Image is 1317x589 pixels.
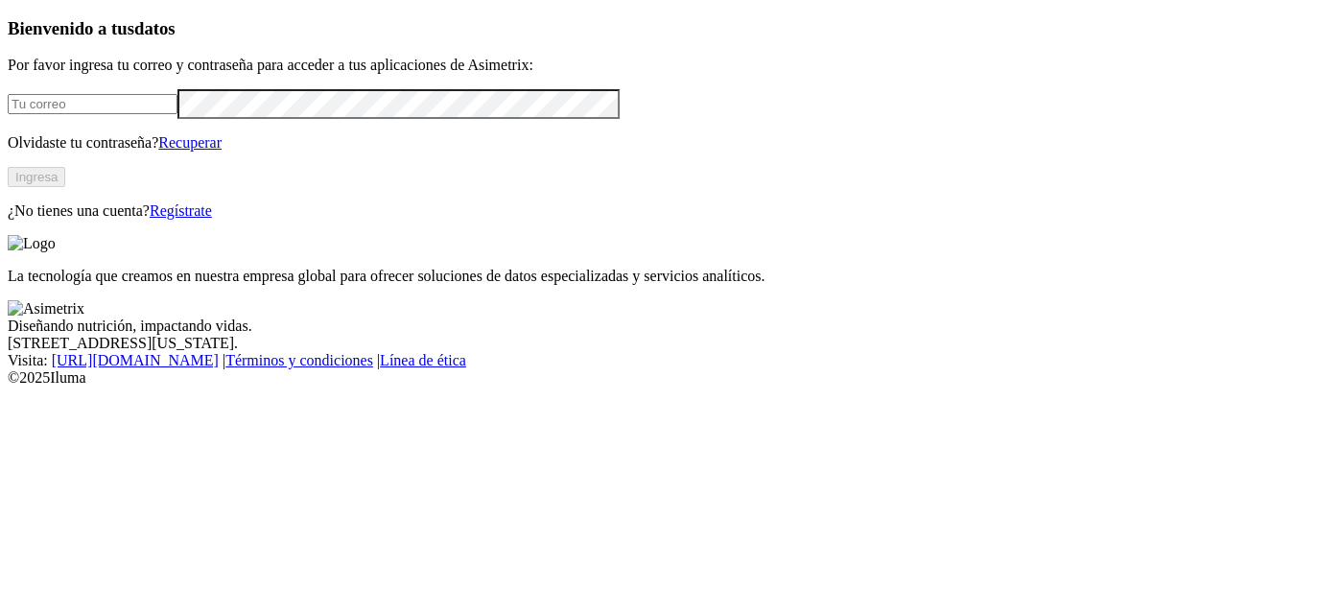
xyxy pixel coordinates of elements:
p: La tecnología que creamos en nuestra empresa global para ofrecer soluciones de datos especializad... [8,268,1309,285]
p: Por favor ingresa tu correo y contraseña para acceder a tus aplicaciones de Asimetrix: [8,57,1309,74]
a: Línea de ética [380,352,466,368]
input: Tu correo [8,94,177,114]
a: [URL][DOMAIN_NAME] [52,352,219,368]
button: Ingresa [8,167,65,187]
p: ¿No tienes una cuenta? [8,202,1309,220]
img: Asimetrix [8,300,84,318]
h3: Bienvenido a tus [8,18,1309,39]
a: Recuperar [158,134,222,151]
div: © 2025 Iluma [8,369,1309,387]
div: [STREET_ADDRESS][US_STATE]. [8,335,1309,352]
div: Diseñando nutrición, impactando vidas. [8,318,1309,335]
a: Términos y condiciones [225,352,373,368]
p: Olvidaste tu contraseña? [8,134,1309,152]
a: Regístrate [150,202,212,219]
span: datos [134,18,176,38]
div: Visita : | | [8,352,1309,369]
img: Logo [8,235,56,252]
